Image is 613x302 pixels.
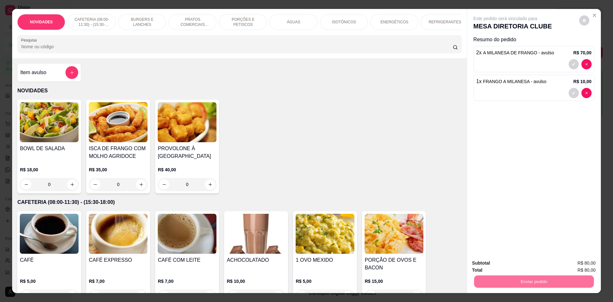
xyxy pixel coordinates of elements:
h4: CAFÉ COM LEITE [158,256,216,264]
button: Close [589,10,600,20]
button: decrease-product-quantity [159,179,169,190]
p: NOVIDADES [17,87,461,95]
button: decrease-product-quantity [228,291,238,301]
button: decrease-product-quantity [21,291,31,301]
h4: BOWL DE SALADA [20,145,79,152]
img: product-image [20,102,79,142]
h4: ISCA DE FRANGO COM MOLHO AGRIDOCE [89,145,148,160]
button: decrease-product-quantity [90,291,100,301]
p: R$ 10,00 [573,78,592,85]
h4: PROVOLONE À [GEOGRAPHIC_DATA] [158,145,216,160]
p: R$ 35,00 [89,166,148,173]
button: decrease-product-quantity [579,15,589,26]
p: ENERGÉTICOS [381,19,408,25]
p: R$ 18,00 [20,166,79,173]
label: Pesquisa [21,37,39,43]
p: CAFETERIA (08:00-11:30) - (15:30-18:00) [73,17,110,27]
button: decrease-product-quantity [21,179,31,190]
img: product-image [158,102,216,142]
p: R$ 40,00 [158,166,216,173]
button: decrease-product-quantity [297,291,307,301]
p: ÁGUAS [287,19,300,25]
button: increase-product-quantity [343,291,353,301]
p: PRATOS COMERCIAIS (11:30-15:30) [174,17,211,27]
p: PORÇÕES E PETISCOS [224,17,261,27]
p: R$ 5,00 [20,278,79,284]
p: ISOTÔNICOS [332,19,356,25]
img: product-image [89,102,148,142]
button: decrease-product-quantity [366,291,376,301]
h4: ACHOCOLATADO [227,256,285,264]
h4: PORÇÃO DE OVOS E BACON [365,256,423,272]
img: product-image [20,214,79,254]
h4: Item avulso [20,69,46,76]
button: decrease-product-quantity [159,291,169,301]
p: R$ 70,00 [573,50,592,56]
p: BURGERS E LANCHES [124,17,161,27]
p: R$ 15,00 [365,278,423,284]
span: A MILANESA DE FRANGO - avulso [483,50,554,55]
button: increase-product-quantity [205,291,215,301]
p: R$ 10,00 [227,278,285,284]
p: MESA DIRETORIA CLUBE [473,22,552,31]
button: increase-product-quantity [67,291,77,301]
p: Este pedido será vinculado para [473,15,552,22]
button: decrease-product-quantity [569,88,579,98]
button: decrease-product-quantity [581,59,592,69]
button: Enviar pedido [474,275,594,288]
p: R$ 7,00 [158,278,216,284]
button: increase-product-quantity [412,291,422,301]
button: decrease-product-quantity [581,88,592,98]
p: 2 x [476,49,554,57]
p: REFRIGERANTES [428,19,461,25]
img: product-image [89,214,148,254]
img: product-image [365,214,423,254]
button: increase-product-quantity [136,291,146,301]
p: NOVIDADES [30,19,53,25]
button: decrease-product-quantity [569,59,579,69]
p: 1 x [476,78,547,85]
button: increase-product-quantity [274,291,284,301]
button: increase-product-quantity [136,179,146,190]
img: product-image [296,214,354,254]
button: decrease-product-quantity [90,179,100,190]
button: add-separate-item [65,66,78,79]
img: product-image [158,214,216,254]
h4: CAFÉ EXPRESSO [89,256,148,264]
h4: CAFÉ [20,256,79,264]
p: CAFETERIA (08:00-11:30) - (15:30-18:00) [17,198,461,206]
button: increase-product-quantity [205,179,215,190]
input: Pesquisa [21,43,452,50]
p: R$ 7,00 [89,278,148,284]
button: increase-product-quantity [67,179,77,190]
h4: 1 OVO MEXIDO [296,256,354,264]
img: product-image [227,214,285,254]
span: FRANGO A MILANESA - avulso [483,79,546,84]
p: Resumo do pedido [473,36,594,43]
p: R$ 5,00 [296,278,354,284]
